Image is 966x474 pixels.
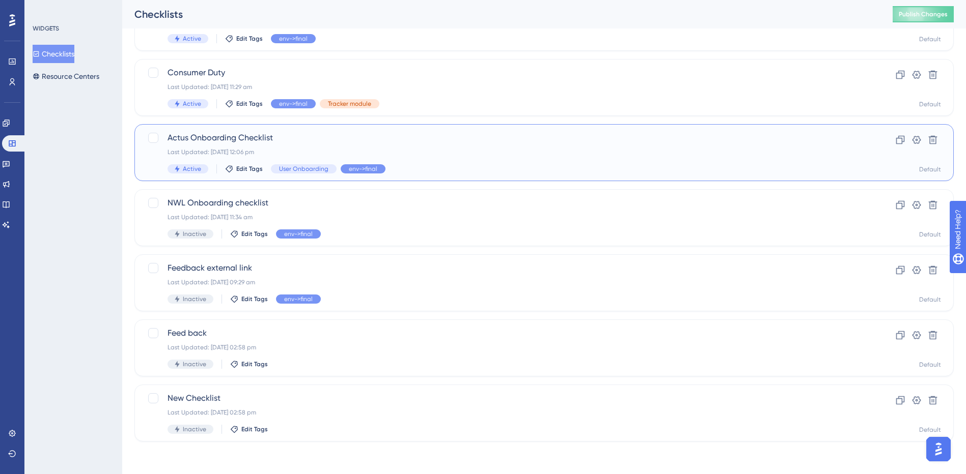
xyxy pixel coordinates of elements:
span: New Checklist [168,392,839,404]
div: Default [919,100,941,108]
button: Edit Tags [230,425,268,433]
span: Feed back [168,327,839,339]
span: Tracker module [328,100,371,108]
div: Checklists [134,7,867,21]
span: env->final [279,100,308,108]
span: Actus Onboarding Checklist [168,132,839,144]
button: Edit Tags [230,230,268,238]
span: env->final [349,165,377,173]
span: User Onboarding [279,165,328,173]
span: env->final [284,230,313,238]
button: Resource Centers [33,67,99,85]
span: Edit Tags [236,100,263,108]
div: Last Updated: [DATE] 02:58 pm [168,343,839,351]
span: Edit Tags [236,165,263,173]
div: Default [919,165,941,173]
div: Last Updated: [DATE] 02:58 pm [168,408,839,417]
span: Edit Tags [241,360,268,368]
div: WIDGETS [33,24,59,33]
button: Checklists [33,45,74,63]
div: Default [919,361,941,369]
span: Inactive [183,295,206,303]
div: Last Updated: [DATE] 11:29 am [168,83,839,91]
span: Active [183,35,201,43]
span: Edit Tags [241,425,268,433]
span: Publish Changes [899,10,948,18]
span: Inactive [183,230,206,238]
span: Feedback external link [168,262,839,274]
div: Last Updated: [DATE] 11:34 am [168,213,839,221]
span: NWL Onboarding checklist [168,197,839,209]
span: Inactive [183,425,206,433]
span: Consumer Duty [168,67,839,79]
span: env->final [284,295,313,303]
button: Publish Changes [893,6,954,22]
span: Inactive [183,360,206,368]
button: Edit Tags [225,100,263,108]
button: Edit Tags [230,295,268,303]
span: env->final [279,35,308,43]
span: Edit Tags [236,35,263,43]
span: Need Help? [24,3,64,15]
div: Default [919,295,941,304]
div: Last Updated: [DATE] 09:29 am [168,278,839,286]
div: Default [919,35,941,43]
button: Edit Tags [225,165,263,173]
span: Edit Tags [241,295,268,303]
button: Edit Tags [230,360,268,368]
span: Edit Tags [241,230,268,238]
button: Edit Tags [225,35,263,43]
div: Default [919,426,941,434]
div: Last Updated: [DATE] 12:06 pm [168,148,839,156]
iframe: UserGuiding AI Assistant Launcher [923,434,954,464]
span: Active [183,100,201,108]
div: Default [919,230,941,239]
span: Active [183,165,201,173]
